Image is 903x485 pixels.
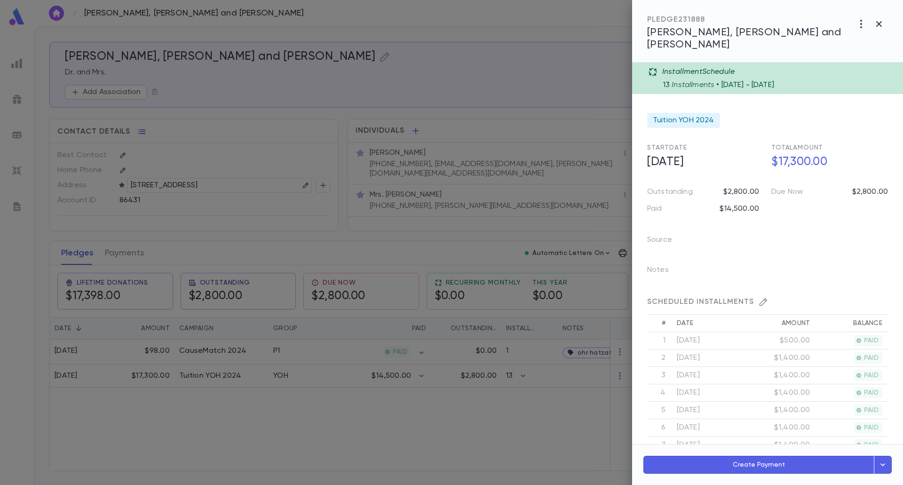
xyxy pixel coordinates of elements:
[647,437,671,454] th: 7
[671,350,744,367] td: [DATE]
[647,384,671,402] th: 4
[647,187,693,197] p: Outstanding
[860,424,882,431] span: PAID
[647,367,671,384] th: 3
[744,437,816,454] td: $1,400.00
[744,315,816,332] th: Amount
[647,332,671,350] th: 1
[662,67,735,77] p: Installment Schedule
[647,402,671,419] th: 5
[653,116,714,125] span: Tuition YOH 2024
[671,315,744,332] th: Date
[643,456,874,474] button: Create Payment
[860,389,882,397] span: PAID
[647,350,671,367] th: 2
[860,354,882,362] span: PAID
[671,437,744,454] td: [DATE]
[647,232,687,251] p: Source
[860,337,882,344] span: PAID
[642,152,764,172] h5: [DATE]
[716,80,774,90] p: • [DATE] - [DATE]
[663,80,670,90] p: 13
[744,367,816,384] td: $1,400.00
[647,297,888,307] div: SCHEDULED INSTALLMENTS
[744,350,816,367] td: $1,400.00
[852,187,888,197] p: $2,800.00
[647,15,852,24] div: PLEDGE 231888
[816,315,888,332] th: Balance
[744,332,816,350] td: $500.00
[647,113,720,128] div: Tuition YOH 2024
[771,187,803,197] p: Due Now
[860,441,882,449] span: PAID
[860,372,882,379] span: PAID
[671,419,744,437] td: [DATE]
[744,402,816,419] td: $1,400.00
[744,384,816,402] td: $1,400.00
[720,204,759,214] p: $14,500.00
[663,77,897,90] div: Installments
[647,315,671,332] th: #
[860,406,882,414] span: PAID
[647,27,841,50] span: [PERSON_NAME], [PERSON_NAME] and [PERSON_NAME]
[723,187,759,197] p: $2,800.00
[744,419,816,437] td: $1,400.00
[647,144,687,151] span: Start Date
[766,152,888,172] h5: $17,300.00
[647,204,662,214] p: Paid
[671,402,744,419] td: [DATE]
[771,144,823,151] span: Total Amount
[671,332,744,350] td: [DATE]
[671,384,744,402] td: [DATE]
[647,262,684,281] p: Notes
[647,419,671,437] th: 6
[671,367,744,384] td: [DATE]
